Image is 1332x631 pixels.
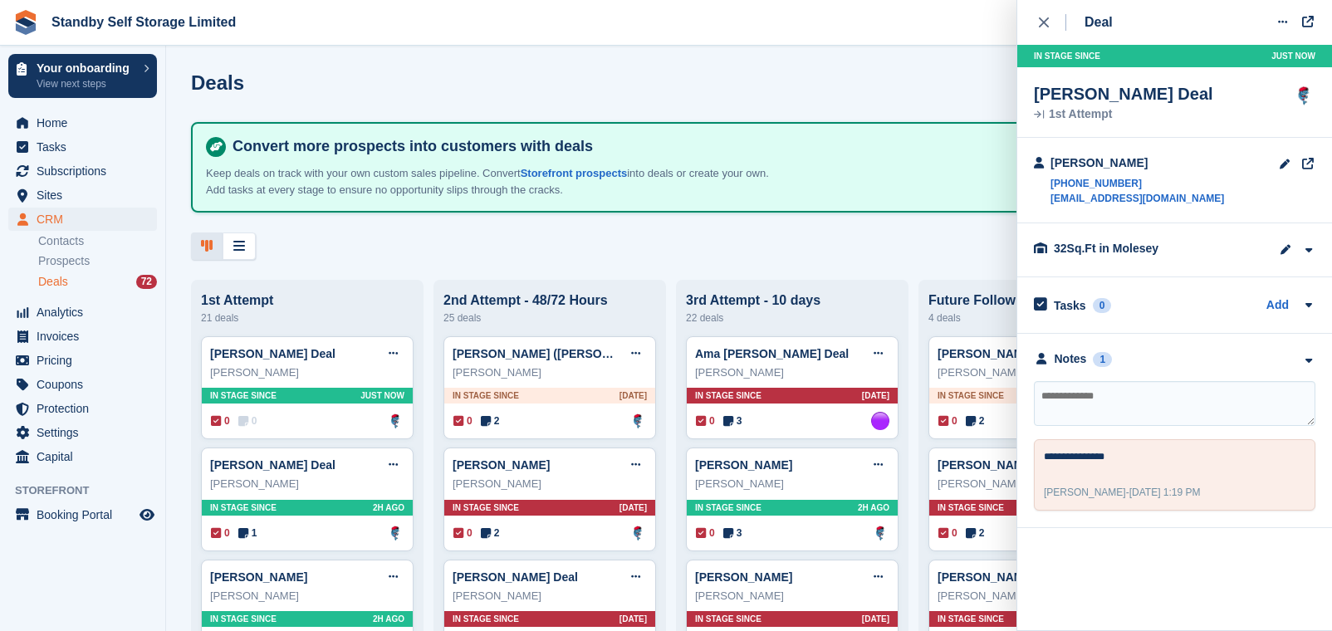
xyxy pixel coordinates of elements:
a: [PERSON_NAME] [210,570,307,584]
span: Tasks [37,135,136,159]
span: 0 [696,413,715,428]
div: Notes [1055,350,1087,368]
div: [PERSON_NAME] [453,588,647,604]
a: Preview store [137,505,157,525]
span: [DATE] [862,613,889,625]
a: Ama [PERSON_NAME] Deal [695,347,849,360]
a: Glenn Fisher [1292,84,1315,107]
span: 0 [938,413,957,428]
span: [DATE] [619,613,647,625]
a: menu [8,135,157,159]
div: 72 [136,275,157,289]
a: menu [8,503,157,526]
div: 2nd Attempt - 48/72 Hours [443,293,656,308]
span: Deals [38,274,68,290]
div: [PERSON_NAME] [210,476,404,492]
img: Glenn Fisher [629,412,647,430]
span: Just now [360,389,404,402]
a: [PERSON_NAME] Deal [938,570,1063,584]
span: 0 [938,526,957,541]
div: 1 [1093,352,1112,367]
span: Settings [37,421,136,444]
a: [EMAIL_ADDRESS][DOMAIN_NAME] [1050,191,1224,206]
a: Storefront prospects [521,167,628,179]
span: Prospects [38,253,90,269]
span: 2 [481,526,500,541]
span: In stage since [453,613,519,625]
div: [PERSON_NAME] [695,588,889,604]
span: 0 [696,526,715,541]
div: 0 [1093,298,1112,313]
span: In stage since [695,501,761,514]
span: [DATE] [619,501,647,514]
h1: Deals [191,71,244,94]
div: [PERSON_NAME] [453,476,647,492]
span: 2 [966,526,985,541]
a: [PHONE_NUMBER] [1050,176,1224,191]
span: In stage since [695,389,761,402]
p: Your onboarding [37,62,135,74]
p: View next steps [37,76,135,91]
img: Glenn Fisher [871,524,889,542]
p: Keep deals on track with your own custom sales pipeline. Convert into deals or create your own. A... [206,165,787,198]
span: In stage since [210,613,277,625]
span: CRM [37,208,136,231]
span: In stage since [938,389,1004,402]
span: In stage since [1034,50,1100,62]
span: 3 [723,413,742,428]
div: [PERSON_NAME] Deal [1034,84,1213,104]
a: [PERSON_NAME] Deal [453,570,578,584]
span: 3 [723,526,742,541]
span: 0 [238,413,257,428]
span: Sites [37,183,136,207]
div: [PERSON_NAME] [695,364,889,381]
a: Glenn Fisher [386,412,404,430]
div: [PERSON_NAME] [1050,154,1224,172]
a: [PERSON_NAME] Deal [210,458,335,472]
div: 1st Attempt [1034,109,1213,120]
span: 2 [966,413,985,428]
a: Prospects [38,252,157,270]
h2: Tasks [1054,298,1086,313]
div: [PERSON_NAME] [210,588,404,604]
div: 21 deals [201,308,414,328]
a: [PERSON_NAME] ([PERSON_NAME][EMAIL_ADDRESS][DOMAIN_NAME]) Deal [453,347,889,360]
span: [DATE] [619,389,647,402]
div: 1st Attempt [201,293,414,308]
span: In stage since [453,501,519,514]
div: 3rd Attempt - 10 days [686,293,899,308]
div: 32Sq.Ft in Molesey [1054,240,1220,257]
a: menu [8,208,157,231]
span: In stage since [695,613,761,625]
a: menu [8,111,157,135]
a: [PERSON_NAME] [695,570,792,584]
span: Coupons [37,373,136,396]
div: [PERSON_NAME] [210,364,404,381]
a: menu [8,183,157,207]
div: 4 deals [928,308,1141,328]
a: Your onboarding View next steps [8,54,157,98]
img: Glenn Fisher [386,524,404,542]
span: Capital [37,445,136,468]
a: [PERSON_NAME] [938,347,1035,360]
span: In stage since [210,501,277,514]
div: [PERSON_NAME] [695,476,889,492]
a: menu [8,325,157,348]
a: menu [8,373,157,396]
span: Invoices [37,325,136,348]
span: 2 [481,413,500,428]
span: 0 [453,526,473,541]
span: In stage since [210,389,277,402]
a: menu [8,421,157,444]
a: [PERSON_NAME] [695,458,792,472]
span: Protection [37,397,136,420]
div: 25 deals [443,308,656,328]
span: 0 [453,413,473,428]
a: Sue Ford [871,412,889,430]
a: Deals 72 [38,273,157,291]
div: [PERSON_NAME] [938,364,1132,381]
a: menu [8,349,157,372]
